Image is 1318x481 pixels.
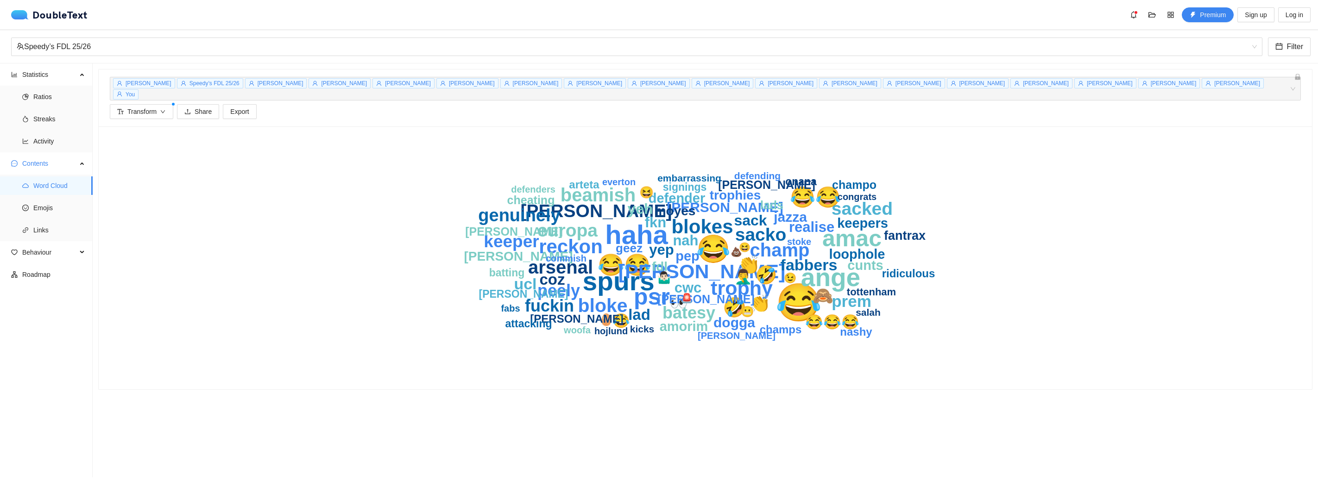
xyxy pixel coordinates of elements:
[829,247,885,262] text: loophole
[788,219,834,235] text: realise
[1237,7,1274,22] button: Sign up
[671,216,733,237] text: blokes
[1023,80,1069,87] span: [PERSON_NAME]
[790,185,841,209] text: 😂😂
[539,271,565,288] text: coz
[856,307,881,318] text: salah
[11,10,32,19] img: logo
[33,221,85,239] span: Links
[1014,81,1020,86] span: user
[563,325,591,335] text: woofa
[33,110,85,128] span: Streaks
[17,43,24,50] span: team
[735,225,786,244] text: sacko
[504,81,510,86] span: user
[537,220,597,240] text: europa
[1163,7,1178,22] button: appstore
[1286,41,1303,52] span: Filter
[511,184,555,194] text: defenders
[656,270,671,285] text: 🤷🏻‍♂️
[883,229,925,243] text: fantrax
[759,81,764,86] span: user
[1078,81,1084,86] span: user
[1200,10,1226,20] span: Premium
[644,214,666,231] text: fkn
[578,295,627,316] text: bloke
[177,104,219,119] button: uploadShare
[530,312,623,325] text: [PERSON_NAME]
[722,296,746,319] text: 🤣
[582,266,654,296] text: spurs
[654,204,695,218] text: moyes
[837,216,888,231] text: keepers
[11,10,88,19] div: DoubleText
[734,212,767,229] text: sack
[1142,81,1148,86] span: user
[695,81,701,86] span: user
[832,80,877,87] span: [PERSON_NAME]
[117,81,122,86] span: user
[524,296,574,315] text: fuckin
[17,38,1249,56] div: Speedy’s FDL 25/26
[33,87,85,106] span: Ratios
[846,286,895,298] text: tottenham
[1278,7,1311,22] button: Log in
[773,209,807,225] text: jazza
[479,288,568,300] text: [PERSON_NAME]
[718,178,815,191] text: [PERSON_NAME]
[812,286,833,306] text: 🙈
[230,106,249,117] span: Export
[126,80,171,87] span: [PERSON_NAME]
[22,154,77,173] span: Contents
[787,237,811,247] text: stoke
[1268,37,1311,56] button: calendarFilter
[22,227,29,233] span: link
[768,80,814,87] span: [PERSON_NAME]
[648,191,705,206] text: defender
[713,315,755,330] text: dogga
[537,281,580,300] text: peely
[449,80,495,87] span: [PERSON_NAME]
[465,225,562,238] text: [PERSON_NAME]
[649,242,674,258] text: yep
[598,252,651,278] text: 😂😂
[618,260,785,282] text: [PERSON_NAME]
[698,331,776,341] text: [PERSON_NAME]
[755,264,777,286] text: 🤣
[657,293,755,306] text: [PERSON_NAME]
[528,257,593,277] text: arsenal
[681,293,692,304] text: 🚨
[223,104,256,119] button: Export
[887,81,892,86] span: user
[602,177,635,187] text: everton
[22,116,29,122] span: fire
[17,38,1257,56] span: Speedy’s FDL 25/26
[805,313,859,331] text: 😂😂😂
[22,205,29,211] span: smile
[22,138,29,144] span: line-chart
[631,81,637,86] span: user
[22,65,77,84] span: Statistics
[640,80,686,87] span: [PERSON_NAME]
[616,241,643,255] text: geez
[1294,74,1301,80] span: lock
[22,182,29,189] span: cloud
[776,281,822,325] text: 😂
[667,200,783,215] text: [PERSON_NAME]
[750,240,809,260] text: champ
[750,294,769,312] text: 👏
[11,71,18,78] span: bar-chart
[127,106,157,117] span: Transform
[738,254,758,274] text: 👏
[895,80,941,87] span: [PERSON_NAME]
[117,91,122,97] span: user
[657,173,721,183] text: embarrassing
[1164,11,1178,19] span: appstore
[696,233,731,265] text: 😂
[189,80,240,87] span: Speedy’s FDL 25/26
[110,104,173,119] button: font-sizeTransformdown
[734,170,780,181] text: defending
[634,284,670,310] text: psr
[1126,7,1141,22] button: bell
[376,81,382,86] span: user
